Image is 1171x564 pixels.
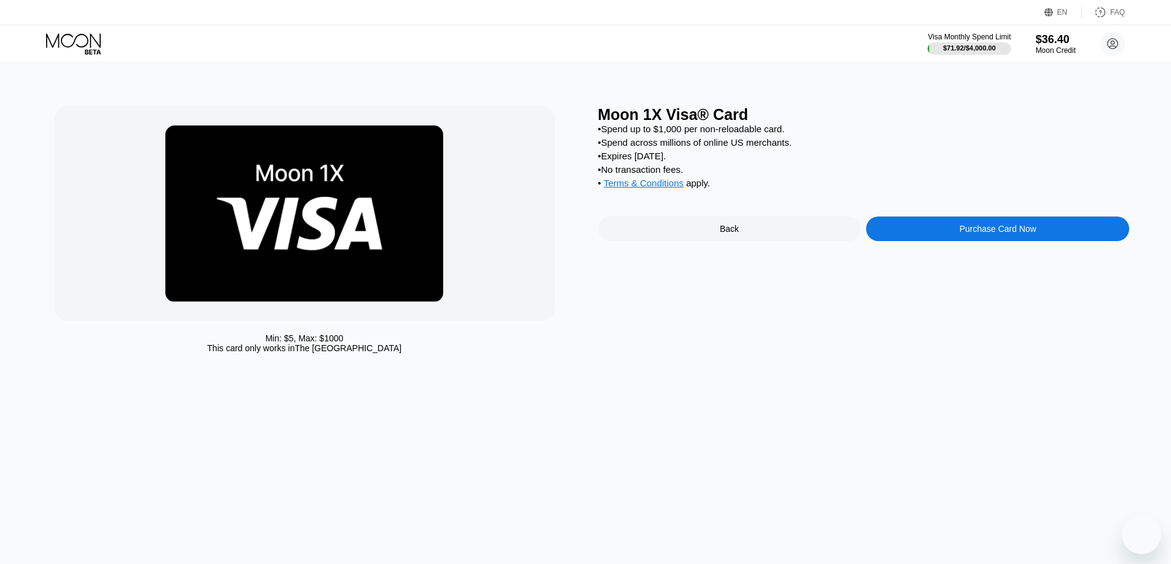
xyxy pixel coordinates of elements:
div: This card only works in The [GEOGRAPHIC_DATA] [207,343,401,353]
div: Min: $ 5 , Max: $ 1000 [266,333,344,343]
div: • No transaction fees. [598,164,1130,175]
span: Terms & Conditions [604,178,684,188]
div: Terms & Conditions [604,178,684,191]
iframe: Кнопка запуска окна обмена сообщениями [1122,515,1161,554]
div: Visa Monthly Spend Limit$71.92/$4,000.00 [928,33,1011,55]
div: EN [1044,6,1082,18]
div: $71.92 / $4,000.00 [943,44,996,52]
div: Purchase Card Now [866,216,1129,241]
div: • apply . [598,178,1130,191]
div: Moon 1X Visa® Card [598,106,1130,124]
div: FAQ [1110,8,1125,17]
div: • Spend up to $1,000 per non-reloadable card. [598,124,1130,134]
div: $36.40Moon Credit [1036,33,1076,55]
div: EN [1057,8,1068,17]
div: Moon Credit [1036,46,1076,55]
div: Visa Monthly Spend Limit [928,33,1011,41]
div: $36.40 [1036,33,1076,46]
div: Back [720,224,739,234]
div: Purchase Card Now [960,224,1036,234]
div: FAQ [1082,6,1125,18]
div: Back [598,216,861,241]
div: • Expires [DATE]. [598,151,1130,161]
div: • Spend across millions of online US merchants. [598,137,1130,148]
